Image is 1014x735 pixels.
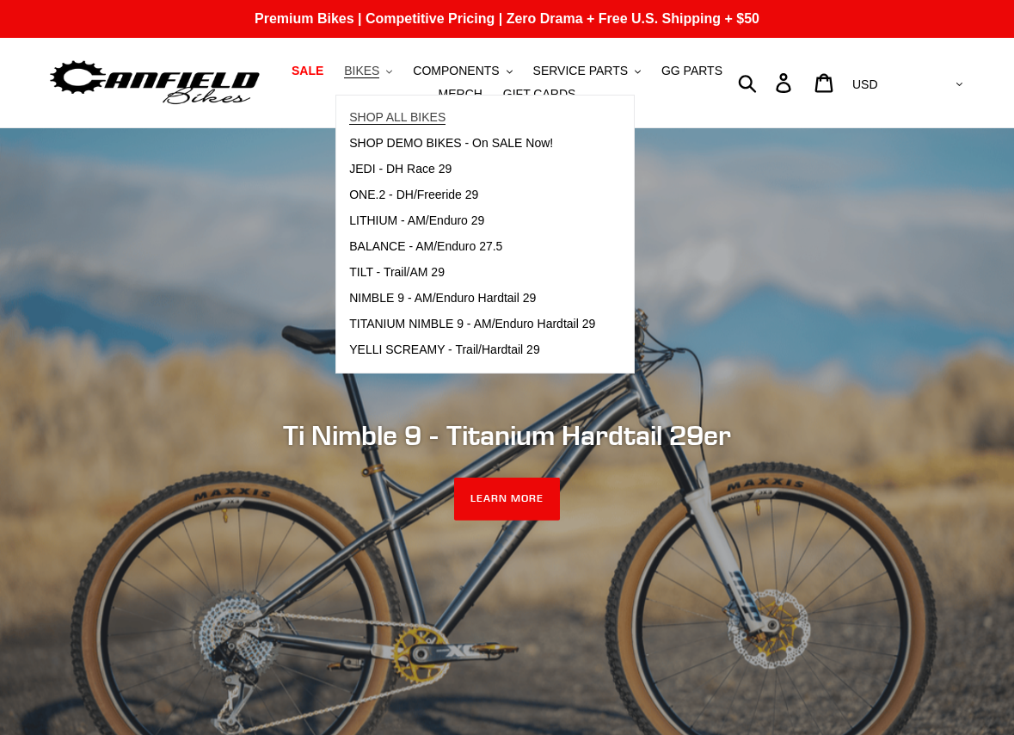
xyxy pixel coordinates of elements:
a: LEARN MORE [454,478,560,521]
span: MERCH [439,87,482,102]
span: TITANIUM NIMBLE 9 - AM/Enduro Hardtail 29 [349,317,595,331]
h2: Ti Nimble 9 - Titanium Hardtail 29er [47,419,967,452]
a: GIFT CARDS [495,83,585,106]
span: SHOP ALL BIKES [349,110,446,125]
span: LITHIUM - AM/Enduro 29 [349,213,484,228]
a: LITHIUM - AM/Enduro 29 [336,208,608,234]
span: BIKES [344,64,379,78]
span: SHOP DEMO BIKES - On SALE Now! [349,136,553,151]
span: NIMBLE 9 - AM/Enduro Hardtail 29 [349,291,536,306]
a: ONE.2 - DH/Freeride 29 [336,182,608,208]
a: NIMBLE 9 - AM/Enduro Hardtail 29 [336,286,608,312]
a: TILT - Trail/AM 29 [336,260,608,286]
a: SHOP DEMO BIKES - On SALE Now! [336,131,608,157]
a: BALANCE - AM/Enduro 27.5 [336,234,608,260]
a: TITANIUM NIMBLE 9 - AM/Enduro Hardtail 29 [336,312,608,337]
a: JEDI - DH Race 29 [336,157,608,182]
button: BIKES [335,59,401,83]
span: TILT - Trail/AM 29 [349,265,445,280]
button: SERVICE PARTS [525,59,649,83]
a: YELLI SCREAMY - Trail/Hardtail 29 [336,337,608,363]
a: GG PARTS [653,59,731,83]
span: SALE [292,64,323,78]
a: SALE [283,59,332,83]
span: GIFT CARDS [503,87,576,102]
button: COMPONENTS [404,59,520,83]
span: JEDI - DH Race 29 [349,162,452,176]
img: Canfield Bikes [47,56,262,110]
span: COMPONENTS [413,64,499,78]
span: BALANCE - AM/Enduro 27.5 [349,239,502,254]
span: SERVICE PARTS [533,64,628,78]
span: YELLI SCREAMY - Trail/Hardtail 29 [349,343,540,357]
span: GG PARTS [661,64,722,78]
a: SHOP ALL BIKES [336,105,608,131]
a: MERCH [430,83,491,106]
span: ONE.2 - DH/Freeride 29 [349,188,478,202]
